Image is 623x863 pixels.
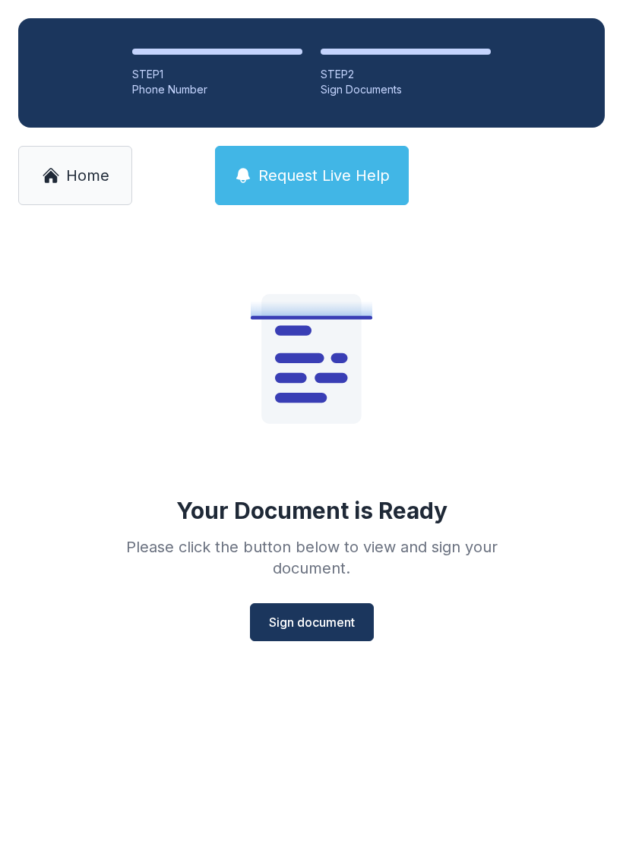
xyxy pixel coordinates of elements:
span: Home [66,165,109,186]
div: Phone Number [132,82,302,97]
div: Sign Documents [321,82,491,97]
div: STEP 2 [321,67,491,82]
span: Request Live Help [258,165,390,186]
span: Sign document [269,613,355,631]
div: STEP 1 [132,67,302,82]
div: Your Document is Ready [176,497,447,524]
div: Please click the button below to view and sign your document. [93,536,530,579]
